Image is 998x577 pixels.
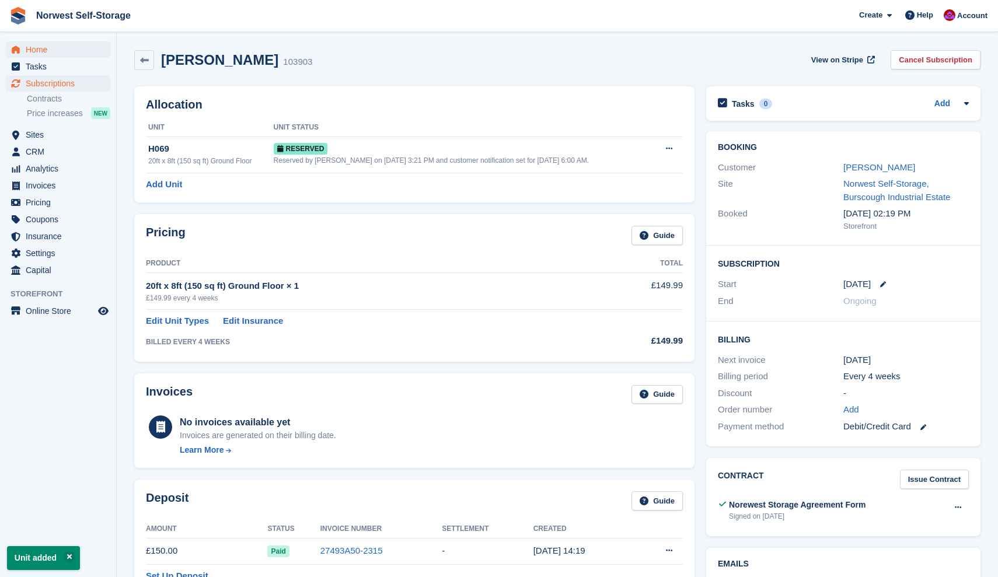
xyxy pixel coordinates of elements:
[718,143,969,152] h2: Booking
[146,337,591,347] div: BILLED EVERY 4 WEEKS
[718,403,843,417] div: Order number
[442,520,533,538] th: Settlement
[26,58,96,75] span: Tasks
[6,228,110,244] a: menu
[718,177,843,204] div: Site
[274,143,328,155] span: Reserved
[591,272,683,309] td: £149.99
[26,127,96,143] span: Sites
[718,354,843,367] div: Next invoice
[944,9,955,21] img: Daniel Grensinger
[6,160,110,177] a: menu
[718,278,843,291] div: Start
[26,245,96,261] span: Settings
[718,387,843,400] div: Discount
[26,41,96,58] span: Home
[26,262,96,278] span: Capital
[27,93,110,104] a: Contracts
[843,370,969,383] div: Every 4 weeks
[843,296,877,306] span: Ongoing
[729,499,866,511] div: Norewest Storage Agreement Form
[26,177,96,194] span: Invoices
[146,178,182,191] a: Add Unit
[957,10,987,22] span: Account
[807,50,877,69] a: View on Stripe
[26,194,96,211] span: Pricing
[32,6,135,25] a: Norwest Self-Storage
[27,108,83,119] span: Price increases
[718,559,969,569] h2: Emails
[26,75,96,92] span: Subscriptions
[718,295,843,308] div: End
[718,207,843,232] div: Booked
[900,470,969,489] a: Issue Contract
[9,7,27,25] img: stora-icon-8386f47178a22dfd0bd8f6a31ec36ba5ce8667c1dd55bd0f319d3a0aa187defe.svg
[6,211,110,228] a: menu
[843,354,969,367] div: [DATE]
[180,429,336,442] div: Invoices are generated on their billing date.
[11,288,116,300] span: Storefront
[718,370,843,383] div: Billing period
[146,254,591,273] th: Product
[917,9,933,21] span: Help
[843,387,969,400] div: -
[146,491,189,510] h2: Deposit
[148,142,274,156] div: H069
[267,520,320,538] th: Status
[934,97,950,111] a: Add
[283,55,312,69] div: 103903
[267,545,289,557] span: Paid
[729,511,866,522] div: Signed on [DATE]
[26,144,96,160] span: CRM
[891,50,980,69] a: Cancel Subscription
[811,54,863,66] span: View on Stripe
[631,226,683,245] a: Guide
[146,538,267,564] td: £150.00
[91,107,110,119] div: NEW
[6,303,110,319] a: menu
[6,194,110,211] a: menu
[146,293,591,303] div: £149.99 every 4 weeks
[859,9,882,21] span: Create
[6,75,110,92] a: menu
[442,538,533,564] td: -
[146,118,274,137] th: Unit
[631,491,683,510] a: Guide
[718,333,969,345] h2: Billing
[718,161,843,174] div: Customer
[843,420,969,433] div: Debit/Credit Card
[631,385,683,404] a: Guide
[320,520,442,538] th: Invoice Number
[146,314,209,328] a: Edit Unit Types
[96,304,110,318] a: Preview store
[146,520,267,538] th: Amount
[6,262,110,278] a: menu
[146,279,591,293] div: 20ft x 8ft (150 sq ft) Ground Floor × 1
[718,420,843,433] div: Payment method
[591,334,683,348] div: £149.99
[718,257,969,269] h2: Subscription
[180,444,224,456] div: Learn More
[180,444,336,456] a: Learn More
[732,99,755,109] h2: Tasks
[718,470,764,489] h2: Contract
[26,303,96,319] span: Online Store
[6,41,110,58] a: menu
[26,228,96,244] span: Insurance
[7,546,80,570] p: Unit added
[843,179,950,202] a: Norwest Self-Storage, Burscough Industrial Estate
[26,160,96,177] span: Analytics
[759,99,773,109] div: 0
[6,245,110,261] a: menu
[146,385,193,404] h2: Invoices
[6,58,110,75] a: menu
[320,545,383,555] a: 27493A50-2315
[843,278,871,291] time: 2025-09-08 00:00:00 UTC
[843,221,969,232] div: Storefront
[274,155,654,166] div: Reserved by [PERSON_NAME] on [DATE] 3:21 PM and customer notification set for [DATE] 6:00 AM.
[843,403,859,417] a: Add
[146,226,186,245] h2: Pricing
[533,520,635,538] th: Created
[843,162,915,172] a: [PERSON_NAME]
[6,127,110,143] a: menu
